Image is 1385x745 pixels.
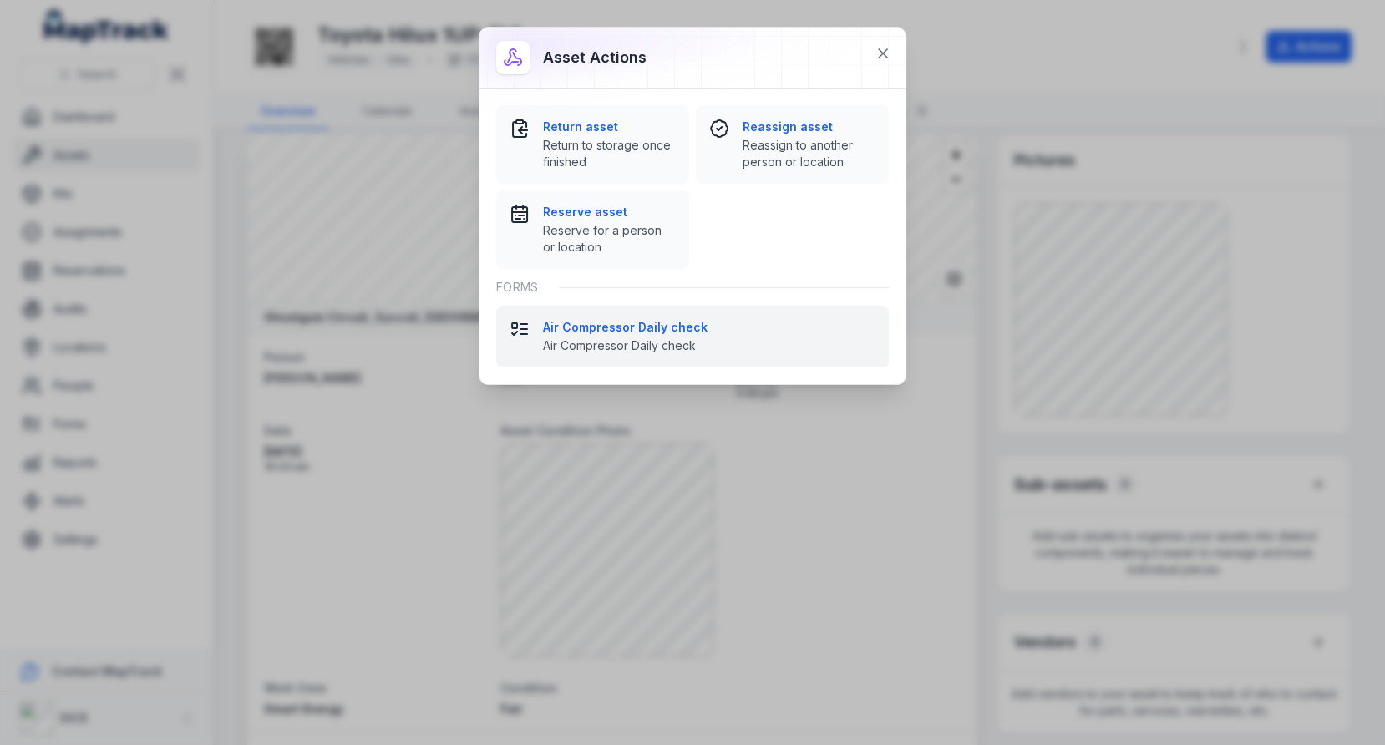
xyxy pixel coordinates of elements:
[496,105,689,184] button: Return assetReturn to storage once finished
[743,119,875,135] strong: Reassign asset
[543,119,676,135] strong: Return asset
[496,190,689,269] button: Reserve assetReserve for a person or location
[496,269,889,306] div: Forms
[543,137,676,170] span: Return to storage once finished
[743,137,875,170] span: Reassign to another person or location
[543,337,875,354] span: Air Compressor Daily check
[543,204,676,220] strong: Reserve asset
[696,105,889,184] button: Reassign assetReassign to another person or location
[543,46,647,69] h3: Asset actions
[543,222,676,256] span: Reserve for a person or location
[543,319,875,336] strong: Air Compressor Daily check
[496,306,889,367] button: Air Compressor Daily checkAir Compressor Daily check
